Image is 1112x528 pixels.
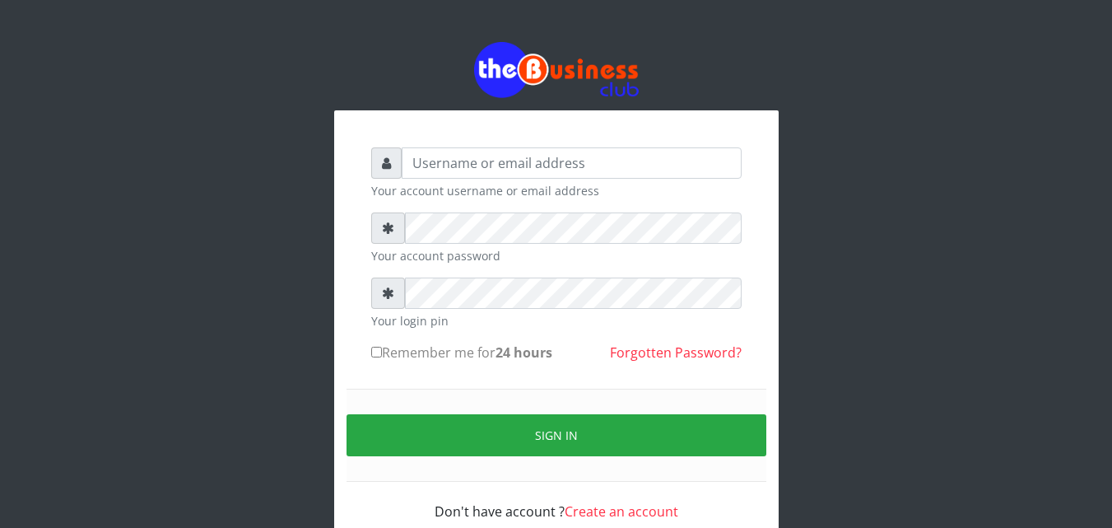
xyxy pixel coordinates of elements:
label: Remember me for [371,343,552,362]
small: Your account password [371,247,742,264]
input: Remember me for24 hours [371,347,382,357]
input: Username or email address [402,147,742,179]
div: Don't have account ? [371,482,742,521]
small: Your account username or email address [371,182,742,199]
button: Sign in [347,414,766,456]
small: Your login pin [371,312,742,329]
b: 24 hours [496,343,552,362]
a: Create an account [565,502,678,521]
a: Forgotten Password? [610,343,742,362]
